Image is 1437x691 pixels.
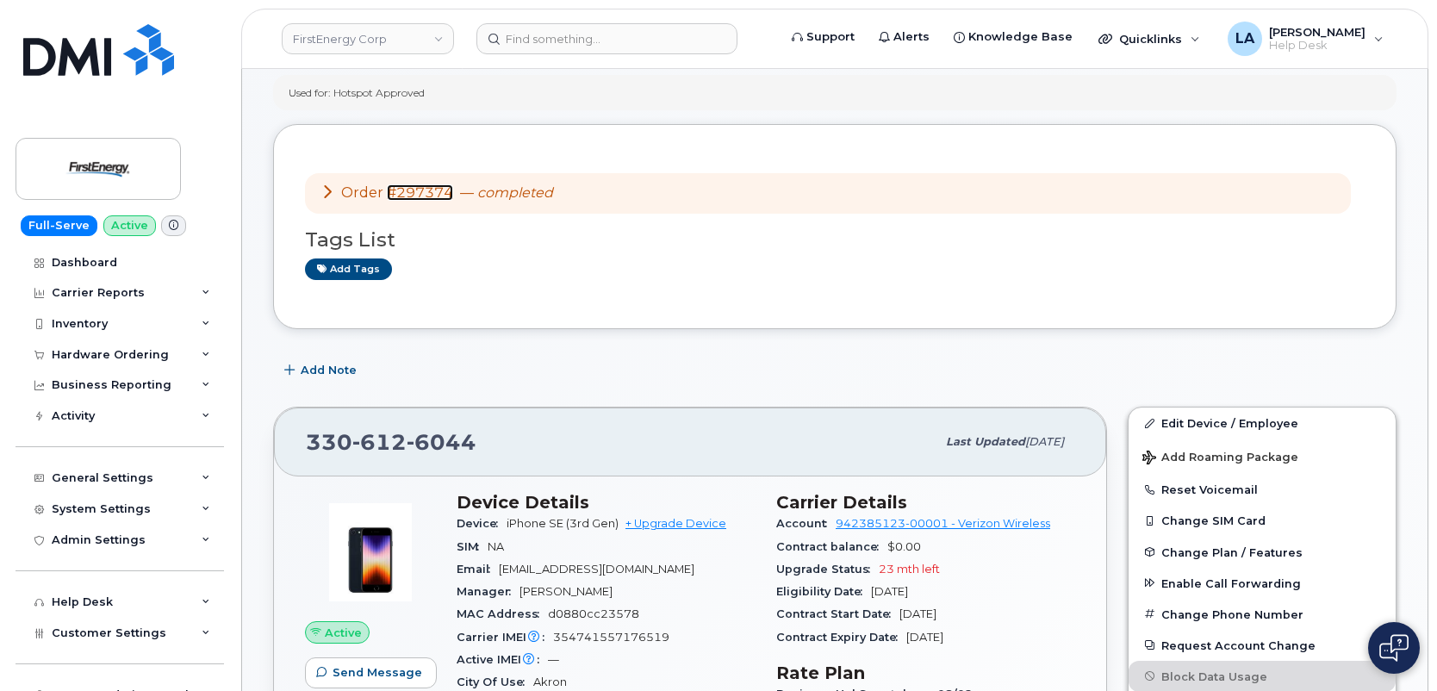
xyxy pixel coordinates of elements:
[289,85,425,100] div: Used for: Hotspot Approved
[776,540,887,553] span: Contract balance
[476,23,737,54] input: Find something...
[407,429,476,455] span: 6044
[319,501,422,604] img: image20231002-3703462-1angbar.jpeg
[887,540,921,553] span: $0.00
[776,517,836,530] span: Account
[1129,630,1396,661] button: Request Account Change
[1129,439,1396,474] button: Add Roaming Package
[305,657,437,688] button: Send Message
[906,631,943,644] span: [DATE]
[457,675,533,688] span: City Of Use
[519,585,613,598] span: [PERSON_NAME]
[548,653,559,666] span: —
[1161,545,1303,558] span: Change Plan / Features
[305,258,392,280] a: Add tags
[867,20,942,54] a: Alerts
[457,653,548,666] span: Active IMEI
[457,607,548,620] span: MAC Address
[1129,505,1396,536] button: Change SIM Card
[1129,568,1396,599] button: Enable Call Forwarding
[836,517,1050,530] a: 942385123-00001 - Verizon Wireless
[325,625,362,641] span: Active
[1142,451,1298,467] span: Add Roaming Package
[533,675,567,688] span: Akron
[776,631,906,644] span: Contract Expiry Date
[488,540,504,553] span: NA
[457,517,507,530] span: Device
[776,607,899,620] span: Contract Start Date
[548,607,639,620] span: d0880cc23578
[1235,28,1254,49] span: LA
[282,23,454,54] a: FirstEnergy Corp
[1025,435,1064,448] span: [DATE]
[1119,32,1182,46] span: Quicklinks
[553,631,669,644] span: 354741557176519
[776,663,1075,683] h3: Rate Plan
[341,184,383,201] span: Order
[306,429,476,455] span: 330
[1086,22,1212,56] div: Quicklinks
[477,184,553,201] em: completed
[806,28,855,46] span: Support
[776,492,1075,513] h3: Carrier Details
[457,540,488,553] span: SIM
[942,20,1085,54] a: Knowledge Base
[871,585,908,598] span: [DATE]
[968,28,1073,46] span: Knowledge Base
[301,362,357,378] span: Add Note
[352,429,407,455] span: 612
[460,184,553,201] span: —
[1216,22,1396,56] div: Lanette Aparicio
[457,492,756,513] h3: Device Details
[305,229,1365,251] h3: Tags List
[776,563,879,576] span: Upgrade Status
[946,435,1025,448] span: Last updated
[776,585,871,598] span: Eligibility Date
[1129,537,1396,568] button: Change Plan / Features
[893,28,930,46] span: Alerts
[1161,576,1301,589] span: Enable Call Forwarding
[387,184,453,201] a: #297374
[1129,599,1396,630] button: Change Phone Number
[507,517,619,530] span: iPhone SE (3rd Gen)
[1269,39,1365,53] span: Help Desk
[1129,408,1396,439] a: Edit Device / Employee
[1129,474,1396,505] button: Reset Voicemail
[499,563,694,576] span: [EMAIL_ADDRESS][DOMAIN_NAME]
[879,563,940,576] span: 23 mth left
[780,20,867,54] a: Support
[333,664,422,681] span: Send Message
[1379,634,1409,662] img: Open chat
[457,585,519,598] span: Manager
[273,355,371,386] button: Add Note
[457,631,553,644] span: Carrier IMEI
[899,607,936,620] span: [DATE]
[1269,25,1365,39] span: [PERSON_NAME]
[625,517,726,530] a: + Upgrade Device
[457,563,499,576] span: Email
